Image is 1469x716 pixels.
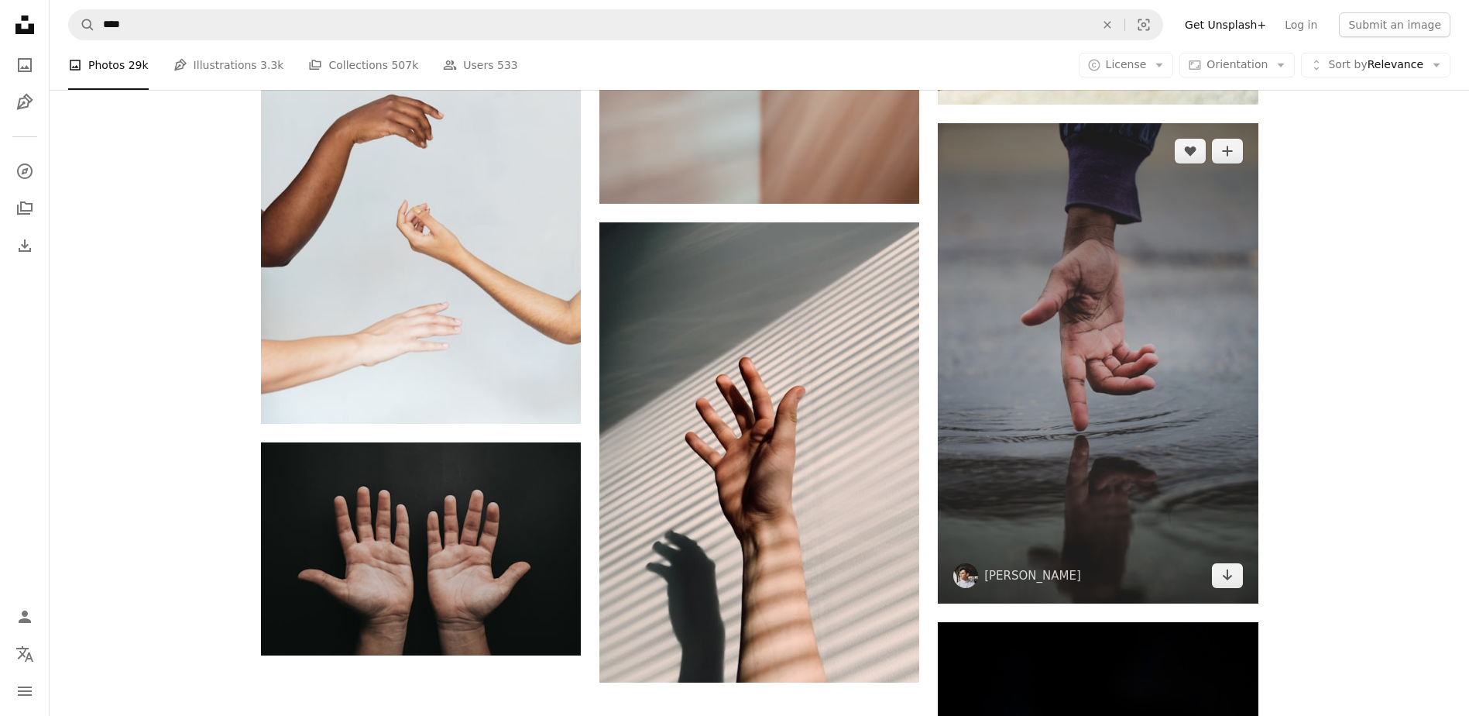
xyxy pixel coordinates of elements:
a: Collections [9,193,40,224]
span: Relevance [1328,57,1423,73]
a: Get Unsplash+ [1176,12,1275,37]
span: 507k [391,57,418,74]
button: Sort byRelevance [1301,53,1450,77]
img: person touching body of water and creating ripples [938,123,1258,604]
a: human hand [261,542,581,556]
span: Sort by [1328,58,1367,71]
button: Menu [9,676,40,707]
button: Search Unsplash [69,10,95,40]
form: Find visuals sitewide [68,9,1163,40]
a: Download History [9,230,40,261]
a: Log in [1275,12,1327,37]
button: Orientation [1179,53,1295,77]
button: Visual search [1125,10,1162,40]
a: Photos [9,50,40,81]
button: Like [1175,139,1206,164]
a: a group of people reaching out their hands [261,176,581,190]
a: person touching body of water and creating ripples [938,356,1258,370]
a: [PERSON_NAME] [984,568,1081,583]
span: Orientation [1206,58,1268,71]
button: Language [9,639,40,670]
a: Home — Unsplash [9,9,40,43]
img: Go to Nick Moore's profile [953,563,978,588]
a: Illustrations [9,87,40,118]
a: Users 533 [443,40,517,90]
a: Collections 507k [308,40,418,90]
button: License [1079,53,1174,77]
a: persons left hand on white window blinds [599,446,919,460]
span: 3.3k [260,57,283,74]
button: Submit an image [1339,12,1450,37]
span: 533 [497,57,518,74]
a: Log in / Sign up [9,601,40,632]
img: persons left hand on white window blinds [599,222,919,683]
button: Add to Collection [1212,139,1243,164]
button: Clear [1090,10,1124,40]
span: License [1106,58,1147,71]
a: Illustrations 3.3k [173,40,284,90]
a: Download [1212,563,1243,588]
a: Explore [9,156,40,187]
img: human hand [261,442,581,656]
